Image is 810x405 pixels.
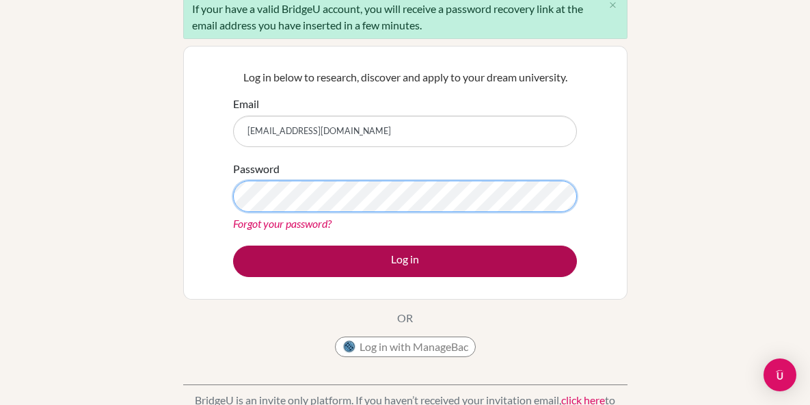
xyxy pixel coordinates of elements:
div: Open Intercom Messenger [764,358,796,391]
button: Log in [233,246,577,277]
label: Email [233,96,259,112]
button: Log in with ManageBac [335,337,476,357]
p: OR [397,310,413,326]
a: Forgot your password? [233,217,332,230]
p: Log in below to research, discover and apply to your dream university. [233,69,577,86]
label: Password [233,161,280,177]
